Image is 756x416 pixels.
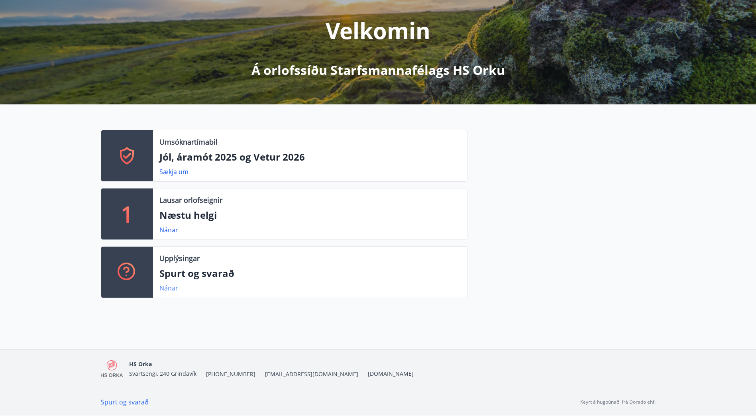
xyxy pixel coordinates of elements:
p: 1 [121,199,134,229]
p: Lausar orlofseignir [159,195,222,205]
img: 4KEE8UqMSwrAKrdyHDgoo3yWdiux5j3SefYx3pqm.png [101,360,123,377]
span: [PHONE_NUMBER] [206,370,255,378]
p: Spurt og svarað [159,267,461,280]
span: Svartsengi, 240 Grindavík [129,370,196,377]
p: Keyrt á hugbúnaði frá Dorado ehf. [580,398,656,406]
p: Velkomin [326,15,430,45]
p: Næstu helgi [159,208,461,222]
span: HS Orka [129,360,152,368]
p: Jól, áramót 2025 og Vetur 2026 [159,150,461,164]
a: Nánar [159,284,178,292]
a: Spurt og svarað [101,398,149,406]
a: [DOMAIN_NAME] [368,370,414,377]
p: Umsóknartímabil [159,137,218,147]
p: Á orlofssíðu Starfsmannafélags HS Orku [251,61,505,79]
a: Sækja um [159,167,189,176]
span: [EMAIL_ADDRESS][DOMAIN_NAME] [265,370,358,378]
p: Upplýsingar [159,253,200,263]
a: Nánar [159,226,178,234]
